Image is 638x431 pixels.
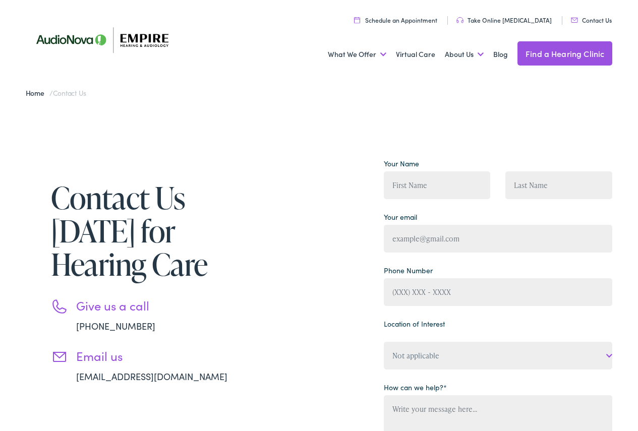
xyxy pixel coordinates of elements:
[51,181,258,281] h1: Contact Us [DATE] for Hearing Care
[456,16,552,24] a: Take Online [MEDICAL_DATA]
[384,158,419,169] label: Your Name
[396,36,435,73] a: Virtual Care
[354,16,437,24] a: Schedule an Appointment
[384,382,447,393] label: How can we help?
[517,41,612,66] a: Find a Hearing Clinic
[384,278,613,306] input: (XXX) XXX - XXXX
[384,171,491,199] input: First Name
[53,88,86,98] span: Contact Us
[571,18,578,23] img: utility icon
[505,171,612,199] input: Last Name
[26,88,86,98] span: /
[384,212,417,222] label: Your email
[493,36,508,73] a: Blog
[384,265,433,276] label: Phone Number
[328,36,386,73] a: What We Offer
[76,298,258,313] h3: Give us a call
[384,319,445,329] label: Location of Interest
[456,17,463,23] img: utility icon
[384,225,613,253] input: example@gmail.com
[76,370,227,383] a: [EMAIL_ADDRESS][DOMAIN_NAME]
[571,16,612,24] a: Contact Us
[354,17,360,23] img: utility icon
[26,88,49,98] a: Home
[76,349,258,363] h3: Email us
[76,320,155,332] a: [PHONE_NUMBER]
[445,36,484,73] a: About Us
